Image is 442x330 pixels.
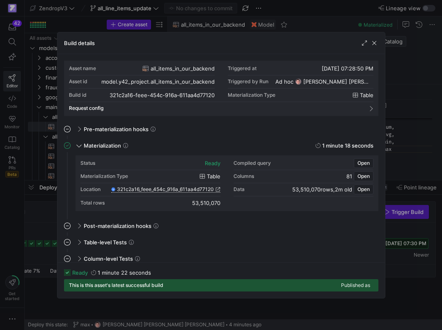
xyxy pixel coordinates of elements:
[80,173,128,179] div: Materialization Type
[234,173,254,179] div: Columns
[234,187,245,192] div: Data
[72,269,88,276] span: ready
[357,187,370,192] span: Open
[322,65,373,72] span: [DATE] 07:28:50 PM
[228,66,256,71] div: Triggered at
[64,219,378,232] mat-expansion-panel-header: Post-materialization hooks
[228,92,275,98] span: Materialization Type
[64,139,378,152] mat-expansion-panel-header: Materialization1 minute 18 seconds
[64,40,95,46] h3: Build details
[80,160,95,166] div: Status
[69,79,87,84] div: Asset id
[346,173,352,180] span: 81
[303,78,371,85] span: [PERSON_NAME] [PERSON_NAME] [PERSON_NAME]
[292,186,352,193] div: ,
[357,160,370,166] span: Open
[69,102,373,114] mat-expansion-panel-header: Request config
[69,105,364,111] mat-panel-title: Request config
[98,269,151,276] y42-duration: 1 minute 22 seconds
[117,187,214,192] span: 321c2a16_feee_454c_916a_611aa4d77120
[64,252,378,265] mat-expansion-panel-header: Column-level Tests
[357,173,370,179] span: Open
[228,79,268,84] div: Triggered by Run
[84,126,149,132] span: Pre-materialization hooks
[275,78,293,85] span: Ad hoc
[80,187,101,192] div: Location
[205,160,220,166] div: ready
[111,187,220,192] a: 321c2a16_feee_454c_916a_611aa4d77120
[341,282,370,288] span: Published as
[234,160,271,166] div: Compiled query
[64,155,378,219] div: Materialization1 minute 18 seconds
[192,200,220,206] div: 53,510,070
[69,66,96,71] div: Asset name
[273,77,373,86] button: Ad hochttps://storage.googleapis.com/y42-prod-data-exchange/images/G2kHvxVlt02YItTmblwfhPy4mK5SfU...
[69,282,163,288] span: This is this asset's latest successful build
[84,239,127,246] span: Table-level Tests
[207,173,220,180] span: table
[335,186,352,193] span: 2m old
[84,255,133,262] span: Column-level Tests
[354,184,373,194] button: Open
[80,200,105,206] div: Total rows
[322,142,373,149] y42-duration: 1 minute 18 seconds
[84,223,151,229] span: Post-materialization hooks
[101,78,215,85] div: model.y42_project.all_items_in_our_backend
[354,171,373,181] button: Open
[84,142,121,149] span: Materialization
[360,92,373,98] span: table
[69,92,87,98] div: Build id
[64,236,378,249] mat-expansion-panel-header: Table-level Tests
[292,186,333,193] span: 53,510,070 rows
[151,65,215,72] span: all_items_in_our_backend
[354,158,373,168] button: Open
[295,78,302,85] img: https://storage.googleapis.com/y42-prod-data-exchange/images/G2kHvxVlt02YItTmblwfhPy4mK5SfUxFU6Tr...
[64,123,378,136] mat-expansion-panel-header: Pre-materialization hooks
[110,92,215,98] div: 321c2a16-feee-454c-916a-611aa4d77120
